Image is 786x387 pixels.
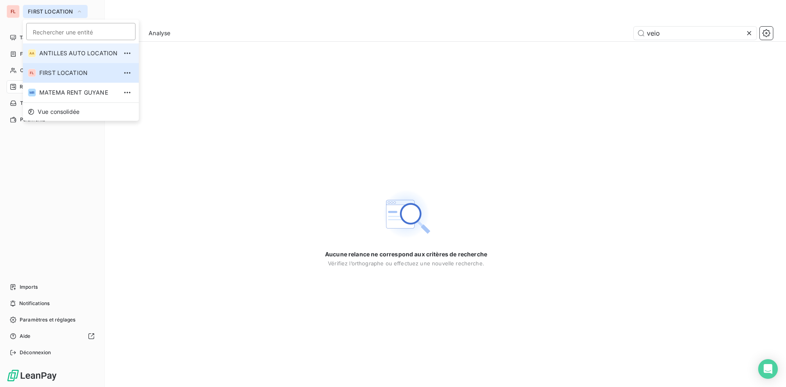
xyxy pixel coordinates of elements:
span: FIRST LOCATION [28,8,73,15]
img: Empty state [380,188,432,240]
a: Clients [7,64,98,77]
span: ANTILLES AUTO LOCATION [39,49,117,57]
a: Aide [7,330,98,343]
div: FL [7,5,20,18]
span: Imports [20,283,38,291]
span: MATEMA RENT GUYANE [39,88,117,97]
div: FL [28,69,36,77]
a: Imports [7,281,98,294]
span: Analyse [149,29,170,37]
span: Vue consolidée [38,108,79,116]
a: Relances [7,80,98,93]
span: Déconnexion [20,349,51,356]
input: placeholder [26,23,136,40]
div: Open Intercom Messenger [758,359,778,379]
span: Aucune relance ne correspond aux critères de recherche [325,250,487,258]
span: Relances [20,83,41,91]
input: Rechercher [634,27,757,40]
span: Vérifiez l’orthographe ou effectuez une nouvelle recherche. [328,260,484,267]
span: FIRST LOCATION [39,69,117,77]
span: Paiements [20,116,45,123]
span: Clients [20,67,36,74]
div: MR [28,88,36,97]
span: Paramètres et réglages [20,316,75,324]
a: Paiements [7,113,98,126]
a: Factures [7,48,98,61]
a: Tâches [7,97,98,110]
a: Paramètres et réglages [7,313,98,326]
img: Logo LeanPay [7,369,57,382]
span: Tâches [20,100,37,107]
a: Tableau de bord [7,31,98,44]
span: Tableau de bord [20,34,58,41]
span: Factures [20,50,41,58]
span: Aide [20,333,31,340]
span: Notifications [19,300,50,307]
div: AA [28,49,36,57]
